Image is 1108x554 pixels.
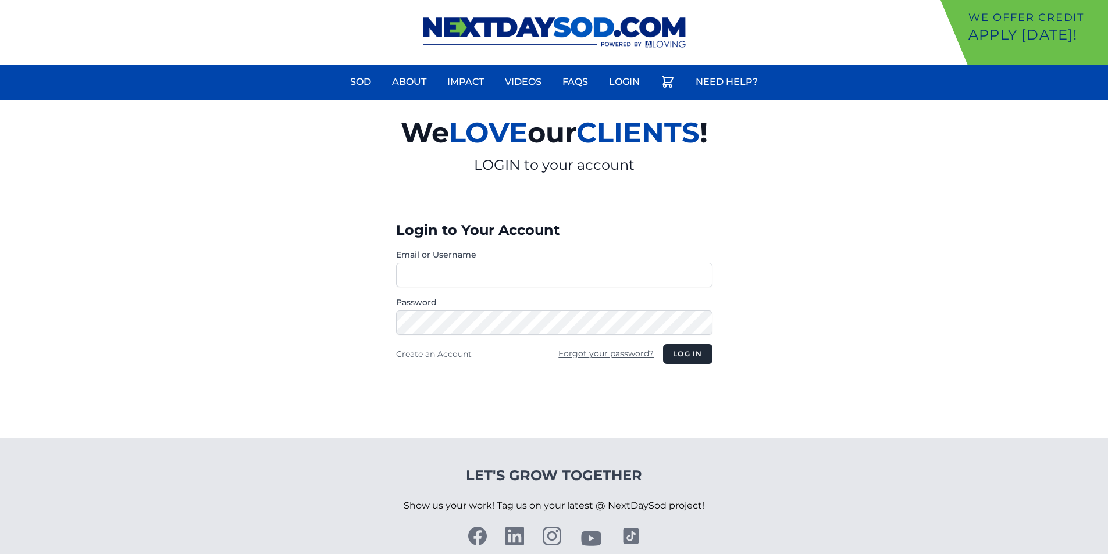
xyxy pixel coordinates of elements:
a: Videos [498,68,548,96]
label: Email or Username [396,249,712,260]
a: About [385,68,433,96]
p: LOGIN to your account [266,156,843,174]
a: Create an Account [396,349,472,359]
a: Forgot your password? [558,348,654,359]
h3: Login to Your Account [396,221,712,240]
h2: We our ! [266,109,843,156]
p: We offer Credit [968,9,1103,26]
a: Sod [343,68,378,96]
span: CLIENTS [576,116,700,149]
a: FAQs [555,68,595,96]
p: Apply [DATE]! [968,26,1103,44]
a: Impact [440,68,491,96]
h4: Let's Grow Together [404,466,704,485]
button: Log in [663,344,712,364]
a: Need Help? [689,68,765,96]
label: Password [396,296,712,308]
span: LOVE [449,116,528,149]
a: Login [602,68,647,96]
p: Show us your work! Tag us on your latest @ NextDaySod project! [404,485,704,527]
